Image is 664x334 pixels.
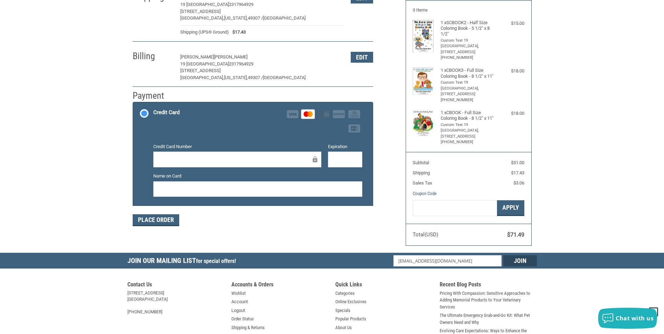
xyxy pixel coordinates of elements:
span: $51.00 [511,160,524,165]
span: [PERSON_NAME] [180,54,214,60]
span: 19 [GEOGRAPHIC_DATA] [180,61,229,67]
span: [GEOGRAPHIC_DATA] [263,15,306,21]
input: Gift Certificate or Coupon Code [413,200,497,216]
label: Expiration [328,143,362,150]
h5: Recent Blog Posts [440,281,537,290]
button: Edit [351,52,373,63]
span: [GEOGRAPHIC_DATA] [263,75,306,80]
span: $71.49 [507,231,524,238]
span: Sales Tax [413,180,432,186]
a: Logout [231,307,245,314]
span: [US_STATE], [224,75,248,80]
input: Join [503,255,537,266]
a: The Ultimate Emergency Grab-and-Go Kit: What Pet Owners Need and Why [440,312,537,326]
a: Pricing With Compassion: Sensitive Approaches to Adding Memorial Products to Your Veterinary Serv... [440,290,537,311]
button: Apply [497,200,524,216]
address: [STREET_ADDRESS] [GEOGRAPHIC_DATA] [PHONE_NUMBER] [127,290,225,315]
h5: Quick Links [335,281,433,290]
span: $17.43 [511,170,524,175]
span: Shipping [413,170,430,175]
h5: Accounts & Orders [231,281,329,290]
div: $18.00 [496,110,524,117]
div: Credit Card [153,107,180,118]
a: Specials [335,307,350,314]
span: [US_STATE], [224,15,248,21]
a: About Us [335,324,352,331]
a: Online Exclusives [335,298,366,305]
a: Order Status [231,315,254,322]
div: $15.00 [496,20,524,27]
h2: Billing [133,50,174,62]
button: Chat with us [598,308,657,329]
span: [STREET_ADDRESS] [180,68,221,73]
span: 49307 / [248,15,263,21]
a: Popular Products [335,315,366,322]
button: Place Order [133,214,179,226]
label: Credit Card Number [153,143,321,150]
span: Total (USD) [413,231,438,238]
span: Shipping (UPS® Ground) [180,29,229,36]
span: 49307 / [248,75,263,80]
span: 2317964929 [229,2,253,7]
a: Account [231,298,248,305]
span: [GEOGRAPHIC_DATA], [180,75,224,80]
li: Custom Text 19 [GEOGRAPHIC_DATA], [STREET_ADDRESS] [PHONE_NUMBER] [441,38,495,61]
span: $3.06 [513,180,524,186]
h5: Contact Us [127,281,225,290]
span: [PERSON_NAME] [214,54,247,60]
span: Subtotal [413,160,429,165]
span: 19 [GEOGRAPHIC_DATA] [180,2,229,7]
h5: Join Our Mailing List [127,253,239,271]
h4: 1 x CBOOK - Full Size Coloring Book - 8 1/2" x 11" [441,110,495,121]
li: Custom Text 19 [GEOGRAPHIC_DATA], [STREET_ADDRESS] [PHONE_NUMBER] [441,80,495,103]
div: $18.00 [496,68,524,75]
span: [GEOGRAPHIC_DATA], [180,15,224,21]
h4: 1 x SCBOOK2 - Half Size Coloring Book - 5 1/2" x 8 1/2" [441,20,495,37]
span: for special offers! [196,258,236,264]
input: Email [393,255,502,266]
label: Name on Card [153,173,362,180]
a: Shipping & Returns [231,324,265,331]
h2: Payment [133,90,174,102]
a: Wishlist [231,290,246,297]
a: Categories [335,290,355,297]
span: $17.43 [229,29,246,36]
span: Chat with us [616,314,653,322]
li: Custom Text 19 [GEOGRAPHIC_DATA], [STREET_ADDRESS] [PHONE_NUMBER] [441,122,495,145]
span: 2317964929 [229,61,253,67]
a: Coupon Code [413,191,436,196]
span: [STREET_ADDRESS] [180,9,221,14]
h4: 1 x CBOOK3 - Full Size Coloring Book - 8 1/2" x 11" [441,68,495,79]
h3: 3 Items [413,7,524,13]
